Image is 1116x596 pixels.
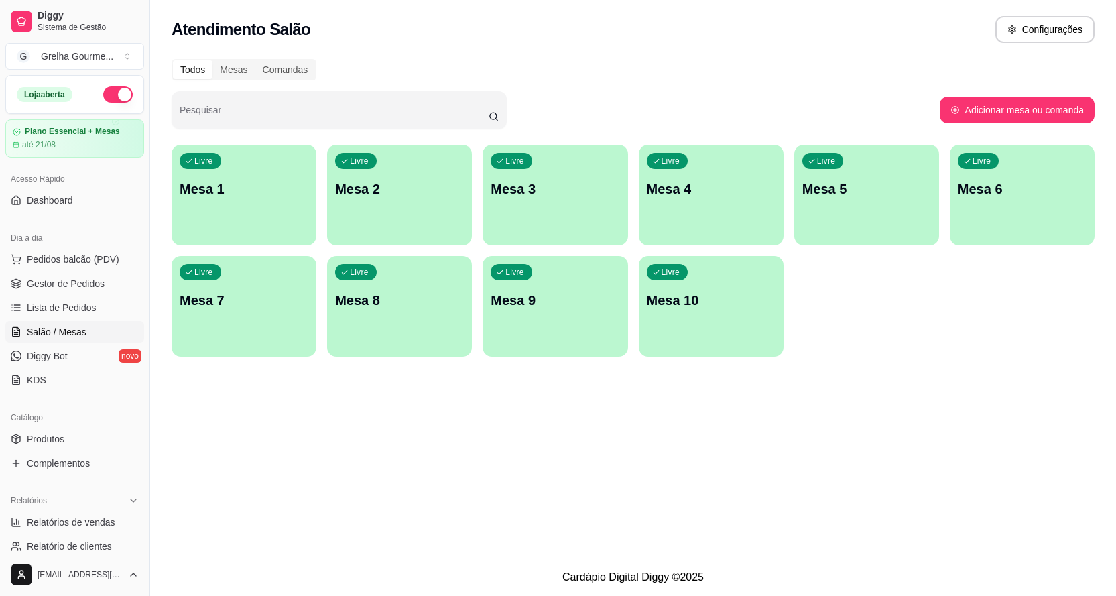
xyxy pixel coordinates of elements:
[950,145,1095,245] button: LivreMesa 6
[255,60,316,79] div: Comandas
[41,50,113,63] div: Grelha Gourme ...
[27,432,64,446] span: Produtos
[180,180,308,198] p: Mesa 1
[647,291,776,310] p: Mesa 10
[11,495,47,506] span: Relatórios
[5,558,144,591] button: [EMAIL_ADDRESS][DOMAIN_NAME]
[505,267,524,278] p: Livre
[27,540,112,553] span: Relatório de clientes
[27,516,115,529] span: Relatórios de vendas
[5,536,144,557] a: Relatório de clientes
[327,145,472,245] button: LivreMesa 2
[327,256,472,357] button: LivreMesa 8
[150,558,1116,596] footer: Cardápio Digital Diggy © 2025
[180,291,308,310] p: Mesa 7
[491,291,619,310] p: Mesa 9
[973,156,991,166] p: Livre
[5,190,144,211] a: Dashboard
[817,156,836,166] p: Livre
[505,156,524,166] p: Livre
[647,180,776,198] p: Mesa 4
[27,253,119,266] span: Pedidos balcão (PDV)
[662,156,680,166] p: Livre
[38,569,123,580] span: [EMAIL_ADDRESS][DOMAIN_NAME]
[5,428,144,450] a: Produtos
[5,273,144,294] a: Gestor de Pedidos
[38,10,139,22] span: Diggy
[483,256,627,357] button: LivreMesa 9
[802,180,931,198] p: Mesa 5
[662,267,680,278] p: Livre
[5,512,144,533] a: Relatórios de vendas
[958,180,1087,198] p: Mesa 6
[27,277,105,290] span: Gestor de Pedidos
[194,156,213,166] p: Livre
[38,22,139,33] span: Sistema de Gestão
[173,60,212,79] div: Todos
[27,325,86,339] span: Salão / Mesas
[639,256,784,357] button: LivreMesa 10
[639,145,784,245] button: LivreMesa 4
[17,50,30,63] span: G
[335,180,464,198] p: Mesa 2
[5,407,144,428] div: Catálogo
[17,87,72,102] div: Loja aberta
[350,267,369,278] p: Livre
[27,457,90,470] span: Complementos
[335,291,464,310] p: Mesa 8
[27,301,97,314] span: Lista de Pedidos
[172,19,310,40] h2: Atendimento Salão
[483,145,627,245] button: LivreMesa 3
[5,119,144,158] a: Plano Essencial + Mesasaté 21/08
[995,16,1095,43] button: Configurações
[5,345,144,367] a: Diggy Botnovo
[5,168,144,190] div: Acesso Rápido
[5,321,144,343] a: Salão / Mesas
[172,256,316,357] button: LivreMesa 7
[180,109,489,122] input: Pesquisar
[5,5,144,38] a: DiggySistema de Gestão
[350,156,369,166] p: Livre
[25,127,120,137] article: Plano Essencial + Mesas
[5,453,144,474] a: Complementos
[940,97,1095,123] button: Adicionar mesa ou comanda
[212,60,255,79] div: Mesas
[5,297,144,318] a: Lista de Pedidos
[794,145,939,245] button: LivreMesa 5
[5,227,144,249] div: Dia a dia
[491,180,619,198] p: Mesa 3
[103,86,133,103] button: Alterar Status
[27,349,68,363] span: Diggy Bot
[5,369,144,391] a: KDS
[22,139,56,150] article: até 21/08
[27,194,73,207] span: Dashboard
[5,43,144,70] button: Select a team
[194,267,213,278] p: Livre
[172,145,316,245] button: LivreMesa 1
[27,373,46,387] span: KDS
[5,249,144,270] button: Pedidos balcão (PDV)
